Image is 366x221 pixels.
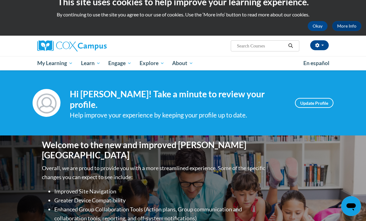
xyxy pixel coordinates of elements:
[310,40,329,50] button: Account Settings
[37,60,73,67] span: My Learning
[42,140,267,161] h1: Welcome to the new and improved [PERSON_NAME][GEOGRAPHIC_DATA]
[54,196,267,205] li: Greater Device Compatibility
[303,60,329,66] span: En español
[5,11,361,18] p: By continuing to use the site you agree to our use of cookies. Use the ‘More info’ button to read...
[70,89,286,110] h4: Hi [PERSON_NAME]! Take a minute to review your profile.
[308,21,328,31] button: Okay
[236,42,286,50] input: Search Courses
[54,187,267,196] li: Improved Site Navigation
[70,110,286,120] div: Help improve your experience by keeping your profile up to date.
[299,57,333,70] a: En español
[42,164,267,182] p: Overall, we are proud to provide you with a more streamlined experience. Some of the specific cha...
[81,60,100,67] span: Learn
[341,196,361,216] iframe: Button to launch messaging window
[168,56,198,70] a: About
[172,60,193,67] span: About
[77,56,105,70] a: Learn
[37,40,107,51] img: Cox Campus
[33,89,60,117] img: Profile Image
[295,98,333,108] a: Update Profile
[136,56,168,70] a: Explore
[104,56,136,70] a: Engage
[33,56,77,70] a: My Learning
[108,60,132,67] span: Engage
[332,21,361,31] a: More Info
[286,42,295,50] button: Search
[33,56,333,70] div: Main menu
[140,60,164,67] span: Explore
[37,40,128,51] a: Cox Campus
